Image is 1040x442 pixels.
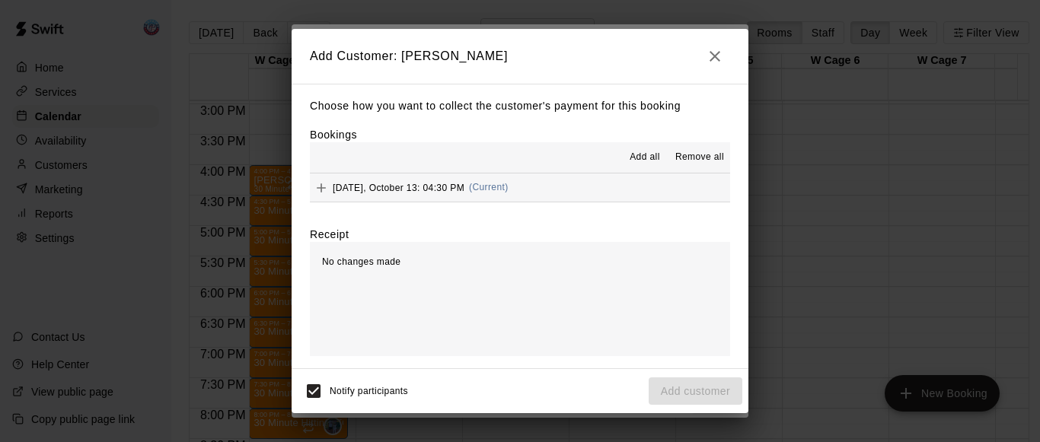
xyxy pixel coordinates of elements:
span: [DATE], October 13: 04:30 PM [333,182,464,192]
span: No changes made [322,256,400,267]
label: Bookings [310,129,357,141]
button: Add[DATE], October 13: 04:30 PM(Current) [310,173,730,202]
h2: Add Customer: [PERSON_NAME] [292,29,748,84]
button: Remove all [669,145,730,170]
span: Add all [630,150,660,165]
span: (Current) [469,182,509,192]
p: Choose how you want to collect the customer's payment for this booking [310,97,730,116]
span: Add [310,181,333,192]
label: Receipt [310,227,349,242]
span: Notify participants [330,386,408,396]
button: Add all [620,145,669,170]
span: Remove all [675,150,724,165]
